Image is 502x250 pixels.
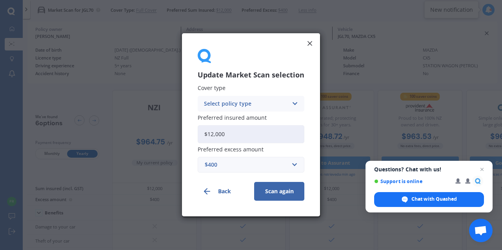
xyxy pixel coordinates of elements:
span: Chat with Quashed [374,192,484,207]
span: Questions? Chat with us! [374,166,484,173]
button: Scan again [254,182,304,201]
h3: Update Market Scan selection [198,71,304,80]
input: Enter amount [198,125,304,143]
span: Preferred excess amount [198,146,264,153]
span: Support is online [374,178,450,184]
span: Preferred insured amount [198,114,267,121]
button: Back [198,182,248,201]
a: Open chat [469,219,493,242]
span: Cover type [198,85,226,92]
div: $400 [205,161,288,169]
div: Select policy type [204,99,288,108]
span: Chat with Quashed [411,196,457,203]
